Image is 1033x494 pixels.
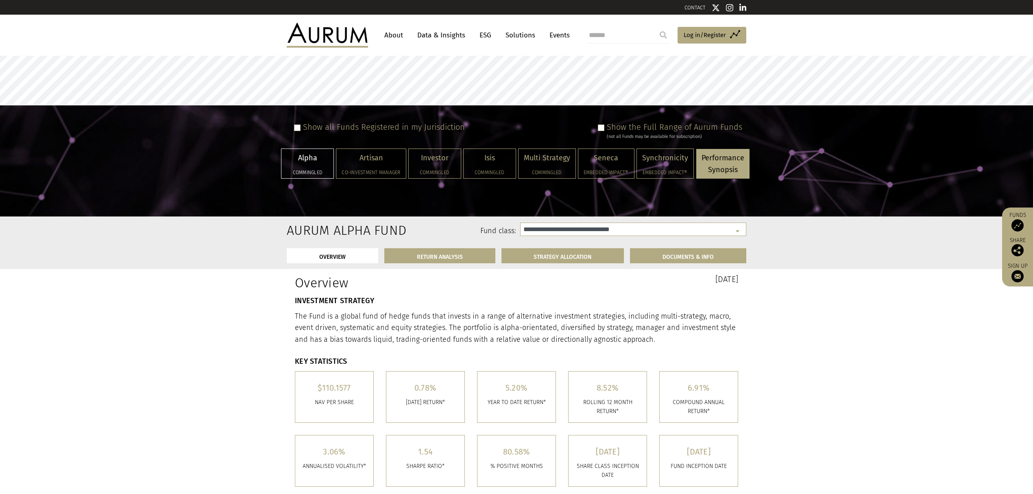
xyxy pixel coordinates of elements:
a: ESG [475,28,495,43]
p: Isis [469,152,510,164]
h5: 8.52% [575,384,641,392]
p: The Fund is a global fund of hedge funds that invests in a range of alternative investment strate... [295,310,738,345]
p: Multi Strategy [524,152,570,164]
p: FUND INCEPTION DATE [666,462,732,471]
h5: 5.20% [484,384,549,392]
p: Synchronicity [642,152,688,164]
h5: 0.78% [392,384,458,392]
p: Artisan [342,152,400,164]
label: Fund class: [365,226,516,236]
a: STRATEGY ALLOCATION [501,248,624,263]
a: Events [545,28,570,43]
h5: Co-investment Manager [342,170,400,175]
h1: Overview [295,275,510,291]
a: Solutions [501,28,539,43]
p: Seneca [584,152,629,164]
h5: Embedded Impact® [584,170,629,175]
strong: KEY STATISTICS [295,357,347,366]
h2: Aurum Alpha Fund [287,223,353,238]
a: Sign up [1006,262,1029,282]
h3: [DATE] [523,275,738,283]
span: Log in/Register [684,30,726,40]
div: (not all Funds may be available for subscription) [607,133,742,140]
a: Data & Insights [413,28,469,43]
h5: 6.91% [666,384,732,392]
p: YEAR TO DATE RETURN* [484,398,549,407]
label: Show all Funds Registered in my Jurisdiction [303,122,465,132]
p: Performance Synopsis [702,152,744,176]
a: Funds [1006,212,1029,232]
p: ROLLING 12 MONTH RETURN* [575,398,641,416]
a: Log in/Register [678,27,746,44]
p: SHARPE RATIO* [392,462,458,471]
strong: INVESTMENT STRATEGY [295,296,374,305]
p: Alpha [287,152,328,164]
h5: [DATE] [666,448,732,456]
h5: Commingled [524,170,570,175]
img: Sign up to our newsletter [1011,270,1024,282]
h5: [DATE] [575,448,641,456]
label: Show the Full Range of Aurum Funds [607,122,742,132]
h5: Embedded Impact® [642,170,688,175]
a: DOCUMENTS & INFO [630,248,746,263]
a: RETURN ANALYSIS [384,248,495,263]
p: SHARE CLASS INCEPTION DATE [575,462,641,480]
p: % POSITIVE MONTHS [484,462,549,471]
p: ANNUALISED VOLATILITY* [301,462,367,471]
h5: 1.54 [392,448,458,456]
div: Share [1006,238,1029,256]
p: Investor [414,152,455,164]
img: Aurum [287,23,368,47]
img: Share this post [1011,244,1024,256]
h5: Commingled [414,170,455,175]
h5: 3.06% [301,448,367,456]
p: COMPOUND ANNUAL RETURN* [666,398,732,416]
img: Linkedin icon [739,4,747,12]
img: Twitter icon [712,4,720,12]
a: CONTACT [684,4,706,11]
h5: $110.1577 [301,384,367,392]
input: Submit [655,27,671,43]
img: Access Funds [1011,219,1024,232]
p: Nav per share [301,398,367,407]
a: About [380,28,407,43]
img: Instagram icon [726,4,733,12]
h5: 80.58% [484,448,549,456]
p: [DATE] RETURN* [392,398,458,407]
h5: Commingled [469,170,510,175]
h5: Commingled [287,170,328,175]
